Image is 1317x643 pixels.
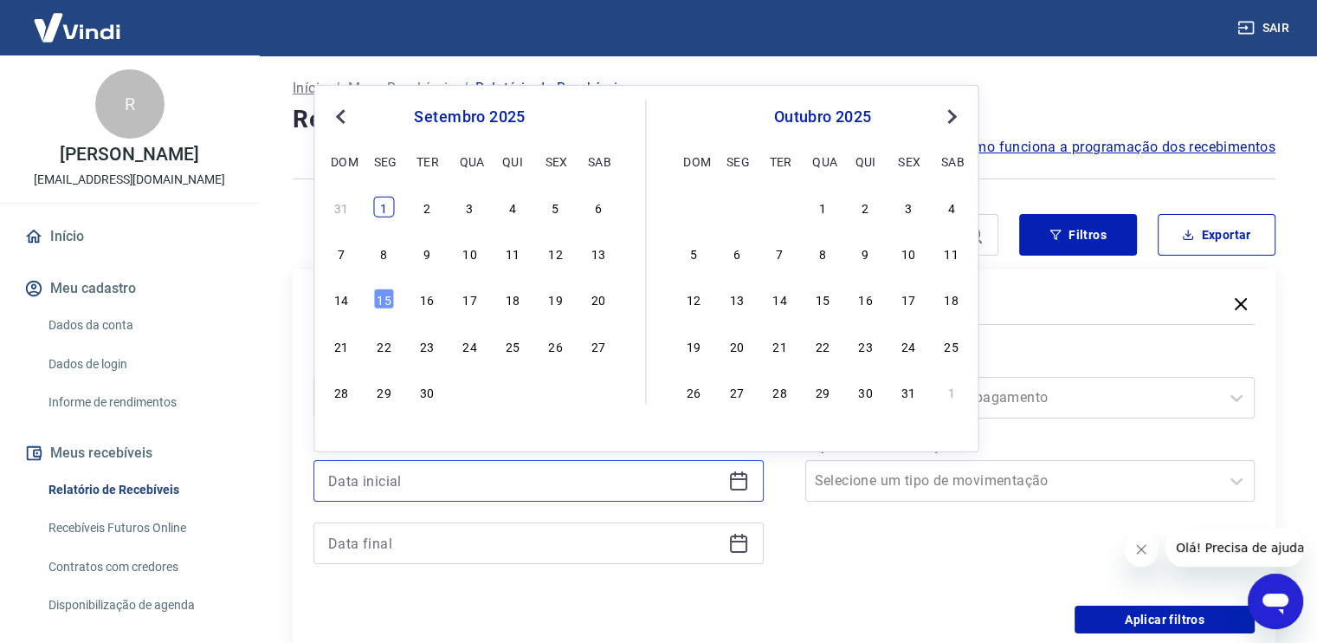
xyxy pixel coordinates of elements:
a: Disponibilização de agenda [42,588,238,623]
div: Choose terça-feira, 30 de setembro de 2025 [416,381,437,402]
div: Choose sexta-feira, 19 de setembro de 2025 [545,289,565,309]
button: Meu cadastro [21,270,238,308]
div: Choose sexta-feira, 17 de outubro de 2025 [898,289,919,309]
div: Choose sexta-feira, 31 de outubro de 2025 [898,381,919,402]
div: Choose quinta-feira, 9 de outubro de 2025 [855,243,876,263]
div: qui [855,150,876,171]
p: / [462,78,468,99]
img: Vindi [21,1,133,54]
div: sex [898,150,919,171]
div: Choose sábado, 27 de setembro de 2025 [588,334,609,355]
div: Choose sexta-feira, 3 de outubro de 2025 [545,381,565,402]
div: Choose segunda-feira, 27 de outubro de 2025 [726,381,747,402]
div: Choose quarta-feira, 15 de outubro de 2025 [812,289,833,309]
div: Choose segunda-feira, 15 de setembro de 2025 [374,289,395,309]
div: Choose terça-feira, 21 de outubro de 2025 [769,334,790,355]
button: Previous Month [330,107,351,127]
a: Contratos com credores [42,549,238,585]
p: [PERSON_NAME] [60,146,198,164]
div: Choose quinta-feira, 2 de outubro de 2025 [502,381,523,402]
div: Choose terça-feira, 2 de setembro de 2025 [416,197,437,218]
div: Choose segunda-feira, 20 de outubro de 2025 [726,334,747,355]
div: Choose quarta-feira, 1 de outubro de 2025 [459,381,480,402]
div: seg [726,150,747,171]
p: / [334,78,340,99]
div: Choose domingo, 31 de agosto de 2025 [331,197,352,218]
div: Choose domingo, 14 de setembro de 2025 [331,289,352,309]
p: Meus Recebíveis [348,78,455,99]
div: Choose quarta-feira, 8 de outubro de 2025 [812,243,833,263]
div: Choose quarta-feira, 3 de setembro de 2025 [459,197,480,218]
div: Choose sábado, 4 de outubro de 2025 [941,197,962,218]
div: Choose sábado, 4 de outubro de 2025 [588,381,609,402]
div: Choose quinta-feira, 18 de setembro de 2025 [502,289,523,309]
div: Choose segunda-feira, 8 de setembro de 2025 [374,243,395,263]
div: Choose domingo, 26 de outubro de 2025 [683,381,704,402]
iframe: Botão para abrir a janela de mensagens [1248,574,1303,629]
a: Saiba como funciona a programação dos recebimentos [918,137,1275,158]
div: Choose quarta-feira, 17 de setembro de 2025 [459,289,480,309]
div: outubro 2025 [681,107,965,127]
div: Choose domingo, 28 de setembro de 2025 [683,197,704,218]
div: Choose sexta-feira, 10 de outubro de 2025 [898,243,919,263]
div: setembro 2025 [328,107,610,127]
div: Choose domingo, 21 de setembro de 2025 [331,334,352,355]
div: Choose segunda-feira, 13 de outubro de 2025 [726,289,747,309]
div: Choose sábado, 6 de setembro de 2025 [588,197,609,218]
input: Data final [328,530,721,556]
h4: Relatório de Recebíveis [293,102,1275,137]
div: Choose quarta-feira, 10 de setembro de 2025 [459,243,480,263]
div: ter [416,150,437,171]
div: Choose sábado, 25 de outubro de 2025 [941,334,962,355]
a: Início [21,218,238,256]
div: Choose quarta-feira, 29 de outubro de 2025 [812,381,833,402]
button: Aplicar filtros [1075,606,1255,633]
button: Meus recebíveis [21,434,238,472]
input: Data inicial [328,468,721,494]
div: month 2025-10 [681,194,965,404]
div: Choose quarta-feira, 1 de outubro de 2025 [812,197,833,218]
div: Choose sexta-feira, 24 de outubro de 2025 [898,334,919,355]
button: Sair [1234,12,1296,44]
div: Choose sexta-feira, 12 de setembro de 2025 [545,243,565,263]
div: qua [459,150,480,171]
div: Choose segunda-feira, 29 de setembro de 2025 [726,197,747,218]
div: ter [769,150,790,171]
div: qui [502,150,523,171]
div: Choose terça-feira, 9 de setembro de 2025 [416,243,437,263]
div: seg [374,150,395,171]
div: Choose segunda-feira, 22 de setembro de 2025 [374,334,395,355]
div: Choose domingo, 19 de outubro de 2025 [683,334,704,355]
button: Filtros [1019,214,1137,256]
div: dom [331,150,352,171]
div: Choose segunda-feira, 29 de setembro de 2025 [374,381,395,402]
div: Choose sexta-feira, 5 de setembro de 2025 [545,197,565,218]
div: Choose sábado, 13 de setembro de 2025 [588,243,609,263]
a: Início [293,78,327,99]
div: Choose sábado, 11 de outubro de 2025 [941,243,962,263]
div: Choose sexta-feira, 3 de outubro de 2025 [898,197,919,218]
p: [EMAIL_ADDRESS][DOMAIN_NAME] [34,171,225,189]
div: Choose terça-feira, 14 de outubro de 2025 [769,289,790,309]
div: Choose terça-feira, 28 de outubro de 2025 [769,381,790,402]
span: Olá! Precisa de ajuda? [10,12,145,26]
div: Choose domingo, 28 de setembro de 2025 [331,381,352,402]
div: Choose terça-feira, 7 de outubro de 2025 [769,243,790,263]
label: Tipo de Movimentação [809,436,1252,457]
div: Choose segunda-feira, 6 de outubro de 2025 [726,243,747,263]
div: Choose quinta-feira, 23 de outubro de 2025 [855,334,876,355]
div: Choose sábado, 18 de outubro de 2025 [941,289,962,309]
iframe: Fechar mensagem [1124,532,1159,567]
button: Exportar [1158,214,1275,256]
div: qua [812,150,833,171]
div: sab [941,150,962,171]
div: Choose quinta-feira, 2 de outubro de 2025 [855,197,876,218]
div: Choose terça-feira, 30 de setembro de 2025 [769,197,790,218]
button: Next Month [941,107,962,127]
div: Choose terça-feira, 16 de setembro de 2025 [416,289,437,309]
div: Choose quarta-feira, 22 de outubro de 2025 [812,334,833,355]
div: Choose sábado, 1 de novembro de 2025 [941,381,962,402]
div: Choose quarta-feira, 24 de setembro de 2025 [459,334,480,355]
